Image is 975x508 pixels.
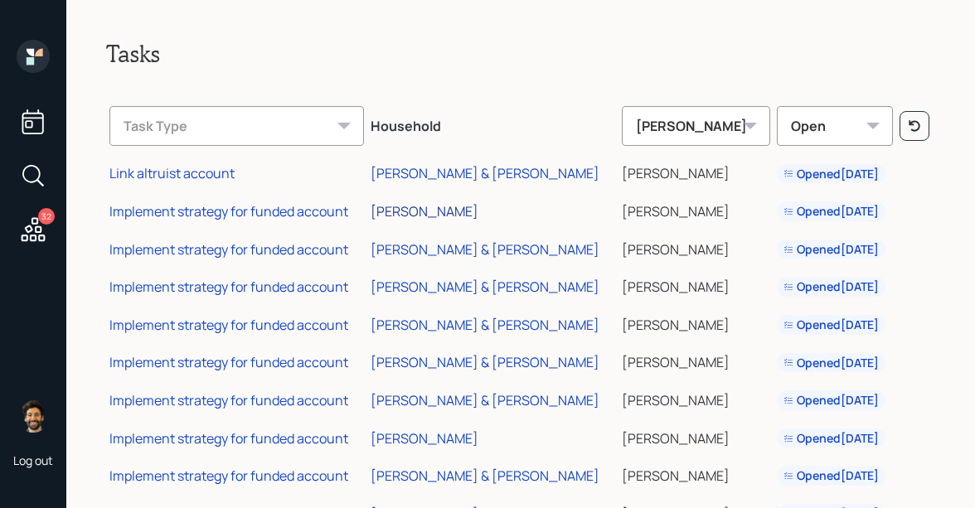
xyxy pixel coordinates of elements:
[783,430,879,447] div: Opened [DATE]
[109,316,348,334] div: Implement strategy for funded account
[17,399,50,433] img: eric-schwartz-headshot.png
[622,106,770,146] div: [PERSON_NAME]
[109,467,348,485] div: Implement strategy for funded account
[371,467,599,485] div: [PERSON_NAME] & [PERSON_NAME]
[371,316,599,334] div: [PERSON_NAME] & [PERSON_NAME]
[618,152,774,191] td: [PERSON_NAME]
[106,40,935,68] h2: Tasks
[783,241,879,258] div: Opened [DATE]
[371,353,599,371] div: [PERSON_NAME] & [PERSON_NAME]
[371,278,599,296] div: [PERSON_NAME] & [PERSON_NAME]
[618,379,774,417] td: [PERSON_NAME]
[367,94,618,152] th: Household
[783,278,879,295] div: Opened [DATE]
[783,467,879,484] div: Opened [DATE]
[618,190,774,228] td: [PERSON_NAME]
[618,341,774,380] td: [PERSON_NAME]
[618,417,774,455] td: [PERSON_NAME]
[618,228,774,266] td: [PERSON_NAME]
[371,240,599,259] div: [PERSON_NAME] & [PERSON_NAME]
[371,391,599,409] div: [PERSON_NAME] & [PERSON_NAME]
[783,392,879,409] div: Opened [DATE]
[783,355,879,371] div: Opened [DATE]
[618,454,774,492] td: [PERSON_NAME]
[109,353,348,371] div: Implement strategy for funded account
[371,429,478,448] div: [PERSON_NAME]
[109,164,235,182] div: Link altruist account
[109,429,348,448] div: Implement strategy for funded account
[38,208,55,225] div: 32
[777,106,893,146] div: Open
[109,106,364,146] div: Task Type
[109,202,348,220] div: Implement strategy for funded account
[618,303,774,341] td: [PERSON_NAME]
[371,202,478,220] div: [PERSON_NAME]
[783,203,879,220] div: Opened [DATE]
[618,265,774,303] td: [PERSON_NAME]
[109,240,348,259] div: Implement strategy for funded account
[13,452,53,468] div: Log out
[109,278,348,296] div: Implement strategy for funded account
[371,164,599,182] div: [PERSON_NAME] & [PERSON_NAME]
[783,166,879,182] div: Opened [DATE]
[109,391,348,409] div: Implement strategy for funded account
[783,317,879,333] div: Opened [DATE]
